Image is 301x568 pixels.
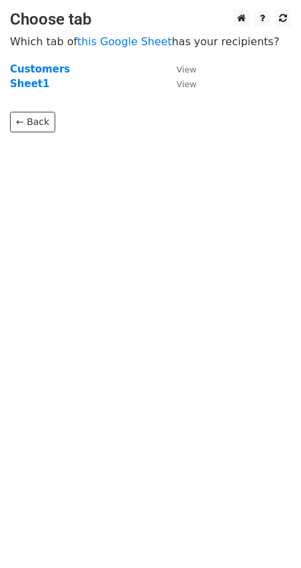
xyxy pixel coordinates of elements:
[10,10,291,29] h3: Choose tab
[163,78,196,90] a: View
[10,63,70,75] a: Customers
[176,79,196,89] small: View
[10,35,291,49] p: Which tab of has your recipients?
[77,35,172,48] a: this Google Sheet
[10,78,49,90] a: Sheet1
[176,65,196,74] small: View
[10,112,55,132] a: ← Back
[163,63,196,75] a: View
